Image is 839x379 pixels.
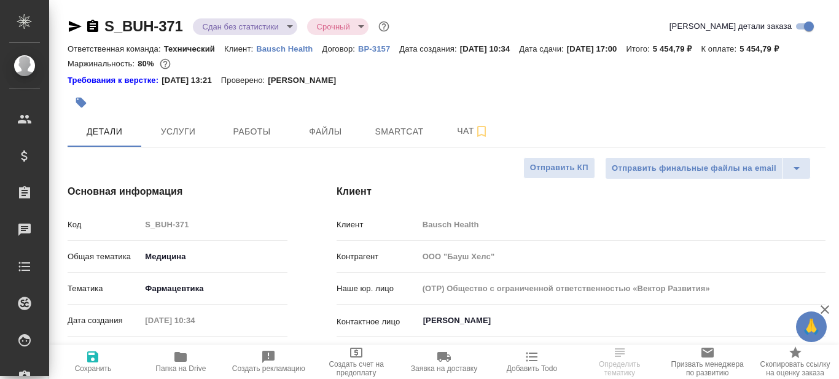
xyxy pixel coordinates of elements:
[68,74,162,87] a: Требования к верстке:
[193,18,297,35] div: Сдан без статистики
[337,219,418,231] p: Клиент
[796,311,827,342] button: 🙏
[399,44,459,53] p: Дата создания:
[320,360,393,377] span: Создать счет на предоплату
[739,44,788,53] p: 5 454,79 ₽
[418,279,825,297] input: Пустое поле
[155,364,206,373] span: Папка на Drive
[443,123,502,139] span: Чат
[801,314,822,340] span: 🙏
[418,248,825,265] input: Пустое поле
[663,345,751,379] button: Призвать менеджера по развитию
[488,345,576,379] button: Добавить Todo
[612,162,776,176] span: Отправить финальные файлы на email
[411,364,477,373] span: Заявка на доставку
[141,278,287,299] div: Фармацевтика
[519,44,566,53] p: Дата сдачи:
[68,184,287,199] h4: Основная информация
[256,44,322,53] p: Bausch Health
[68,251,141,263] p: Общая тематика
[162,74,221,87] p: [DATE] 13:21
[313,21,354,32] button: Срочный
[523,157,595,179] button: Отправить КП
[138,59,157,68] p: 80%
[460,44,520,53] p: [DATE] 10:34
[376,18,392,34] button: Доп статусы указывают на важность/срочность заказа
[583,360,656,377] span: Определить тематику
[149,124,208,139] span: Услуги
[232,364,305,373] span: Создать рекламацию
[701,44,739,53] p: К оплате:
[199,21,283,32] button: Сдан без статистики
[68,44,164,53] p: Ответственная команда:
[418,343,825,361] input: Пустое поле
[337,316,418,328] p: Контактное лицо
[68,19,82,34] button: Скопировать ссылку для ЯМессенджера
[322,44,358,53] p: Договор:
[141,343,248,361] input: Пустое поле
[307,18,369,35] div: Сдан без статистики
[358,44,399,53] p: ВР-3157
[751,345,839,379] button: Скопировать ссылку на оценку заказа
[164,44,224,53] p: Технический
[669,20,792,33] span: [PERSON_NAME] детали заказа
[671,360,744,377] span: Призвать менеджера по развитию
[222,124,281,139] span: Работы
[605,157,811,179] div: split button
[474,124,489,139] svg: Подписаться
[337,184,825,199] h4: Клиент
[68,219,141,231] p: Код
[296,124,355,139] span: Файлы
[104,18,183,34] a: S_BUH-371
[567,44,626,53] p: [DATE] 17:00
[225,345,313,379] button: Создать рекламацию
[141,311,248,329] input: Пустое поле
[224,44,256,53] p: Клиент:
[137,345,225,379] button: Папка на Drive
[68,283,141,295] p: Тематика
[68,74,162,87] div: Нажми, чтобы открыть папку с инструкцией
[221,74,268,87] p: Проверено:
[626,44,652,53] p: Итого:
[68,315,141,327] p: Дата создания
[759,360,832,377] span: Скопировать ссылку на оценку заказа
[507,364,557,373] span: Добавить Todo
[418,216,825,233] input: Пустое поле
[75,364,112,373] span: Сохранить
[268,74,345,87] p: [PERSON_NAME]
[313,345,400,379] button: Создать счет на предоплату
[256,43,322,53] a: Bausch Health
[576,345,663,379] button: Определить тематику
[141,246,287,267] div: Медицина
[68,89,95,116] button: Добавить тэг
[337,251,418,263] p: Контрагент
[68,59,138,68] p: Маржинальность:
[400,345,488,379] button: Заявка на доставку
[141,216,287,233] input: Пустое поле
[530,161,588,175] span: Отправить КП
[653,44,701,53] p: 5 454,79 ₽
[75,124,134,139] span: Детали
[605,157,783,179] button: Отправить финальные файлы на email
[337,283,418,295] p: Наше юр. лицо
[358,43,399,53] a: ВР-3157
[370,124,429,139] span: Smartcat
[85,19,100,34] button: Скопировать ссылку
[49,345,137,379] button: Сохранить
[157,56,173,72] button: 924.62 RUB;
